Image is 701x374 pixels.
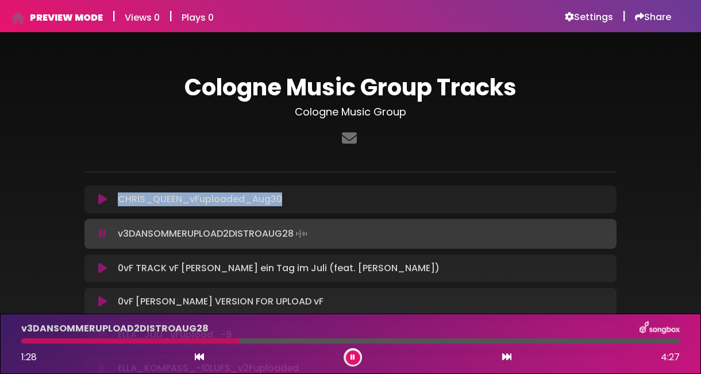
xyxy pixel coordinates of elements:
[112,9,115,23] h5: |
[169,9,172,23] h5: |
[84,74,617,101] h1: Cologne Music Group Tracks
[118,261,440,275] p: 0vF TRACK vF [PERSON_NAME] ein Tag im Juli (feat. [PERSON_NAME])
[622,9,626,23] h5: |
[661,350,680,364] span: 4:27
[30,12,103,23] h6: PREVIEW MODE
[182,12,214,23] h6: Plays 0
[125,12,160,23] h6: Views 0
[84,106,617,118] h3: Cologne Music Group
[640,321,680,336] img: songbox-logo-white.png
[21,322,209,336] p: v3DANSOMMERUPLOAD2DISTROAUG28
[118,226,310,242] p: v3DANSOMMERUPLOAD2DISTROAUG28
[118,192,282,206] p: CHRIS_QUEEN_vFuploaded_Aug30
[294,226,310,242] img: waveform4.gif
[118,295,323,309] p: 0vF [PERSON_NAME] VERSION FOR UPLOAD vF
[21,350,37,364] span: 1:28
[635,11,671,23] a: Share
[565,11,613,23] a: Settings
